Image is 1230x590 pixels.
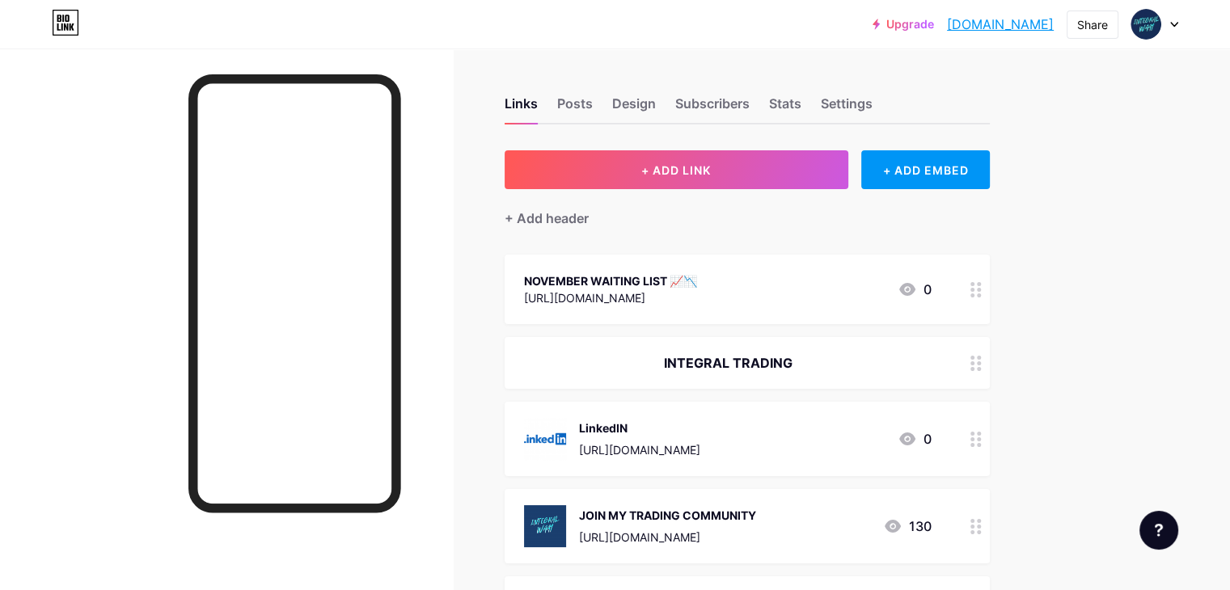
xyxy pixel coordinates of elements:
div: Stats [769,94,801,123]
div: Share [1077,16,1108,33]
div: Settings [821,94,873,123]
div: + Add header [505,209,589,228]
span: + ADD LINK [641,163,711,177]
div: [URL][DOMAIN_NAME] [579,441,700,458]
a: Upgrade [873,18,934,31]
img: LinkedIN [524,418,566,460]
div: NOVEMBER WAITING LIST 📈📉 [524,272,697,289]
div: Posts [557,94,593,123]
div: Design [612,94,656,123]
div: Links [505,94,538,123]
div: LinkedIN [579,419,700,436]
div: INTEGRAL TRADING [524,353,932,373]
a: [DOMAIN_NAME] [947,15,1054,34]
div: + ADD EMBED [861,150,990,189]
div: 0 [898,280,932,299]
div: Subscribers [675,94,750,123]
img: JOIN MY TRADING COMMUNITY [524,505,566,547]
img: lawrence charles [1131,9,1161,40]
button: + ADD LINK [505,150,848,189]
div: [URL][DOMAIN_NAME] [524,289,697,306]
div: 0 [898,429,932,449]
div: [URL][DOMAIN_NAME] [579,529,756,546]
div: 130 [883,516,932,536]
div: JOIN MY TRADING COMMUNITY [579,507,756,524]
